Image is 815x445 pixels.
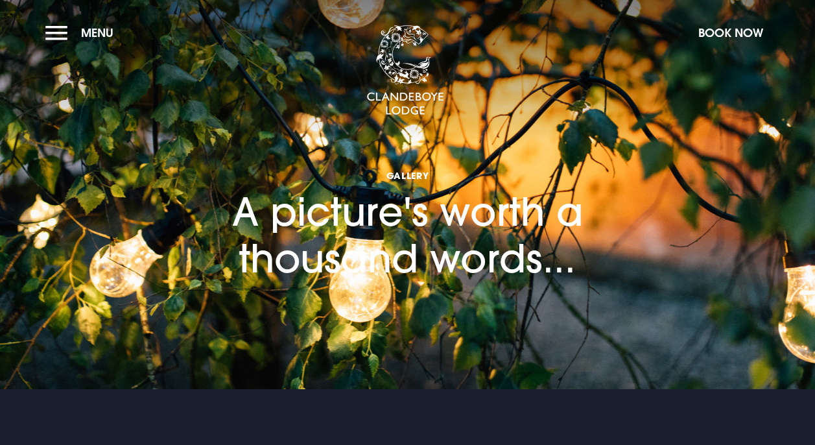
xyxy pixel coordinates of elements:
[366,25,444,116] img: Clandeboye Lodge
[148,114,667,282] h1: A picture's worth a thousand words...
[45,19,120,47] button: Menu
[81,25,113,40] span: Menu
[692,19,770,47] button: Book Now
[148,169,667,182] span: Gallery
